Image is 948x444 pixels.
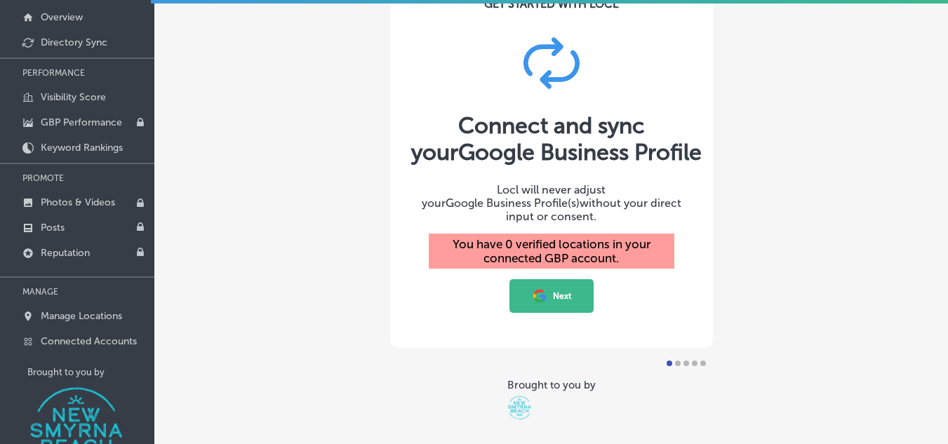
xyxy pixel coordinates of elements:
p: Overview [41,11,83,23]
p: Directory Sync [41,36,107,48]
p: Keyword Rankings [41,142,123,154]
div: Brought to you by [507,379,596,391]
button: Next [509,279,594,313]
div: Locl will never adjust your without your direct input or consent. [411,183,692,223]
p: Manage Locations [41,310,122,322]
p: Brought to you by [27,367,154,377]
p: Connected Accounts [41,335,137,347]
p: Visibility Score [41,91,106,103]
span: Google Business Profile [458,139,702,166]
div: You have 0 verified locations in your connected GBP account. [429,234,674,269]
p: Photos & Videos [41,196,115,208]
div: Connect and sync your [411,112,692,166]
span: Google Business Profile(s) [446,196,580,210]
p: Reputation [41,247,90,259]
p: GBP Performance [41,116,122,128]
img: New Smyrna Beach [507,396,532,420]
p: Posts [41,222,65,234]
